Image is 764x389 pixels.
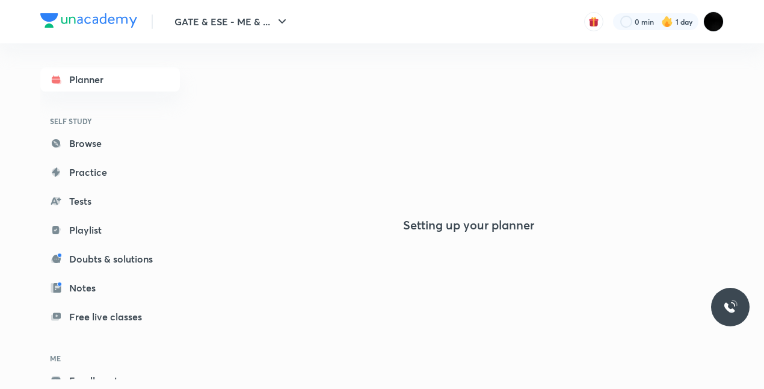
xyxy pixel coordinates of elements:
a: Playlist [40,218,180,242]
a: Doubts & solutions [40,247,180,271]
img: Company Logo [40,13,137,28]
a: Company Logo [40,13,137,31]
a: Notes [40,276,180,300]
button: GATE & ESE - ME & ... [167,10,297,34]
h6: ME [40,348,180,369]
img: avatar [588,16,599,27]
button: avatar [584,12,603,31]
img: ttu [723,300,738,314]
img: streak [661,16,673,28]
a: Free live classes [40,305,180,329]
a: Tests [40,189,180,213]
h6: SELF STUDY [40,111,180,131]
a: Planner [40,67,180,92]
a: Browse [40,131,180,155]
h4: Setting up your planner [403,218,534,232]
a: Practice [40,160,180,184]
img: Tanuj Sharma [703,11,724,32]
